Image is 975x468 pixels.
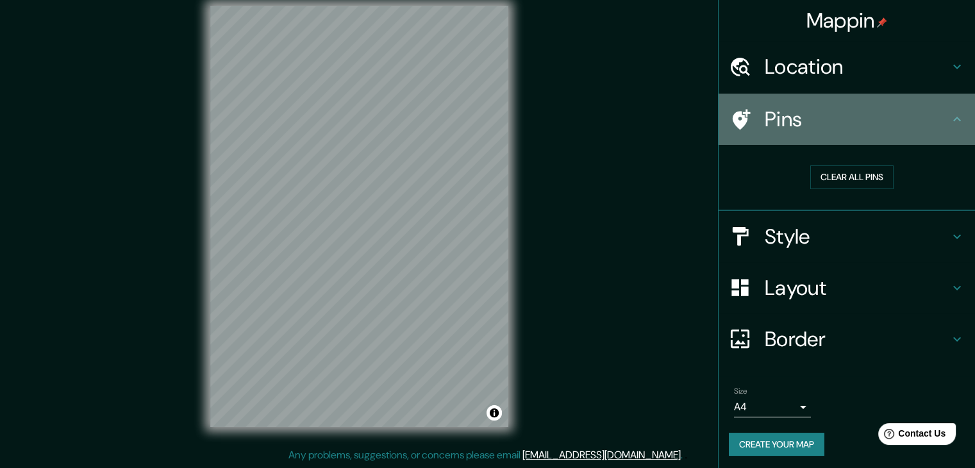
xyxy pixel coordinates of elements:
h4: Style [765,224,949,249]
h4: Location [765,54,949,79]
h4: Pins [765,106,949,132]
div: Layout [719,262,975,313]
div: Pins [719,94,975,145]
button: Toggle attribution [487,405,502,421]
h4: Mappin [806,8,888,33]
p: Any problems, suggestions, or concerns please email . [288,447,683,463]
h4: Layout [765,275,949,301]
button: Clear all pins [810,165,894,189]
div: Location [719,41,975,92]
div: Style [719,211,975,262]
div: Border [719,313,975,365]
div: . [683,447,685,463]
canvas: Map [210,6,508,427]
h4: Border [765,326,949,352]
a: [EMAIL_ADDRESS][DOMAIN_NAME] [522,448,681,462]
button: Create your map [729,433,824,456]
div: A4 [734,397,811,417]
label: Size [734,385,747,396]
iframe: Help widget launcher [861,418,961,454]
img: pin-icon.png [877,17,887,28]
div: . [685,447,687,463]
